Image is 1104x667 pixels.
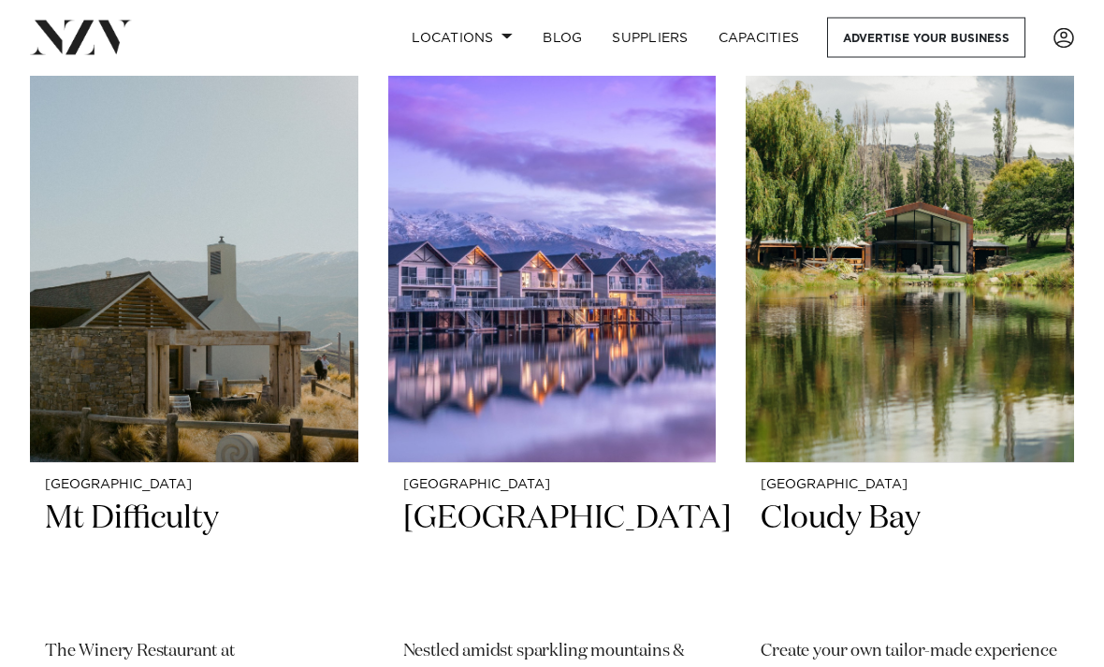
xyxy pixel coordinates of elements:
h2: [GEOGRAPHIC_DATA] [403,500,702,625]
a: Advertise your business [827,18,1025,58]
a: Capacities [704,18,815,58]
img: nzv-logo.png [30,21,132,54]
small: [GEOGRAPHIC_DATA] [45,479,343,493]
h2: Cloudy Bay [761,500,1059,625]
h2: Mt Difficulty [45,500,343,625]
a: BLOG [528,18,597,58]
small: [GEOGRAPHIC_DATA] [761,479,1059,493]
small: [GEOGRAPHIC_DATA] [403,479,702,493]
a: SUPPLIERS [597,18,703,58]
a: Locations [397,18,528,58]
